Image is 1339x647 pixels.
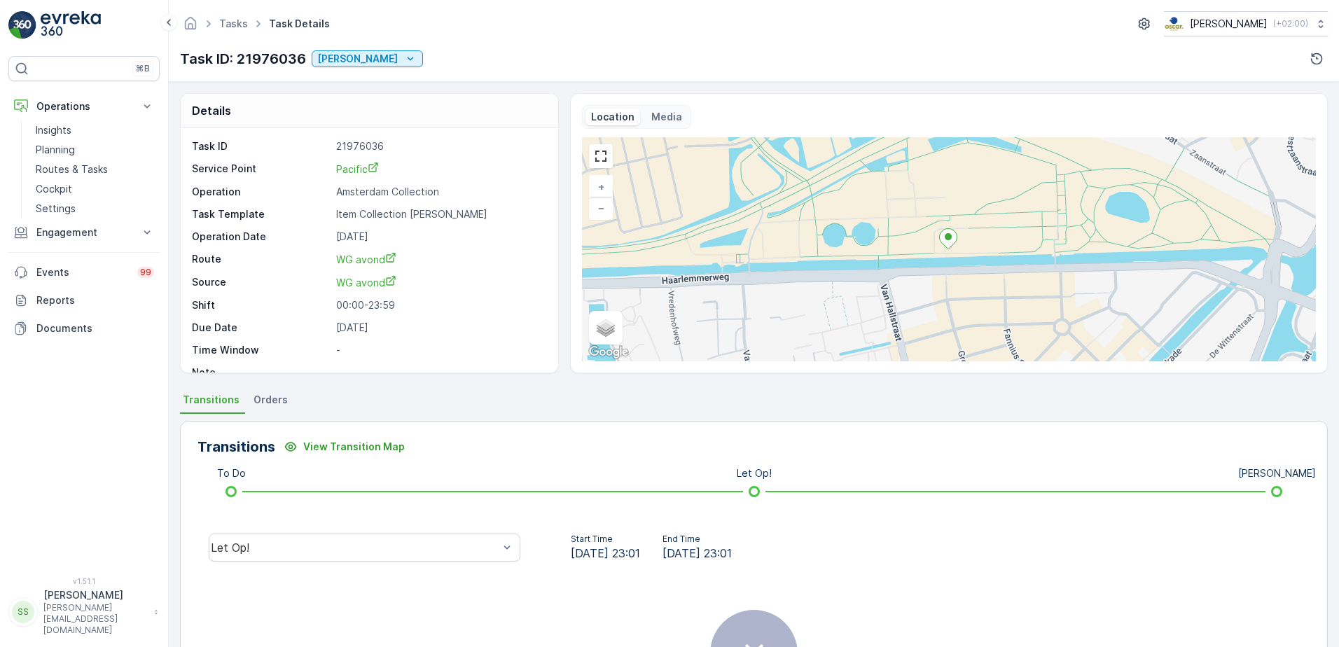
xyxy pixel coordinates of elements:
span: v 1.51.1 [8,577,160,585]
p: Amsterdam Collection [336,185,543,199]
p: [PERSON_NAME] [1190,17,1268,31]
button: [PERSON_NAME](+02:00) [1164,11,1328,36]
p: Operation [192,185,331,199]
a: Reports [8,286,160,314]
p: Planning [36,143,75,157]
p: 21976036 [336,139,543,153]
p: Routes & Tasks [36,162,108,176]
p: Details [192,102,231,119]
span: Orders [254,393,288,407]
a: Events99 [8,258,160,286]
p: ⌘B [136,63,150,74]
p: Operation Date [192,230,331,244]
p: [DATE] [336,230,543,244]
p: Settings [36,202,76,216]
a: Planning [30,140,160,160]
span: WG avond [336,277,396,288]
a: View Fullscreen [590,146,611,167]
span: [DATE] 23:01 [571,545,640,562]
button: Engagement [8,218,160,246]
span: Task Details [266,17,333,31]
p: Item Collection [PERSON_NAME] [336,207,543,221]
a: Documents [8,314,160,342]
a: Open this area in Google Maps (opens a new window) [585,343,632,361]
a: WG avond [336,252,543,267]
div: SS [12,601,34,623]
p: [PERSON_NAME] [1238,466,1316,480]
p: Media [651,110,682,124]
img: logo_light-DOdMpM7g.png [41,11,101,39]
div: Let Op! [211,541,499,554]
a: Settings [30,199,160,218]
img: logo [8,11,36,39]
p: Service Point [192,162,331,176]
p: Task ID: 21976036 [180,48,306,69]
img: basis-logo_rgb2x.png [1164,16,1184,32]
p: View Transition Map [303,440,405,454]
p: [PERSON_NAME] [317,52,398,66]
a: Insights [30,120,160,140]
span: Transitions [183,393,240,407]
a: Routes & Tasks [30,160,160,179]
p: End Time [662,534,732,545]
span: [DATE] 23:01 [662,545,732,562]
button: Operations [8,92,160,120]
p: - [336,366,543,380]
p: Let Op! [737,466,772,480]
span: + [598,181,604,193]
p: 99 [140,267,151,278]
p: To Do [217,466,246,480]
p: [DATE] [336,321,543,335]
img: Google [585,343,632,361]
a: Tasks [219,18,248,29]
p: Time Window [192,343,331,357]
p: Events [36,265,129,279]
button: Geen Afval [312,50,423,67]
p: Task ID [192,139,331,153]
p: Documents [36,321,154,335]
span: − [598,202,605,214]
p: - [336,343,543,357]
p: 00:00-23:59 [336,298,543,312]
span: Pacific [336,163,379,175]
a: Zoom Out [590,197,611,218]
p: Task Template [192,207,331,221]
p: Due Date [192,321,331,335]
p: Location [591,110,634,124]
p: Operations [36,99,132,113]
span: WG avond [336,253,396,265]
p: Insights [36,123,71,137]
p: Cockpit [36,182,72,196]
a: Zoom In [590,176,611,197]
a: Pacific [336,162,543,176]
p: Source [192,275,331,290]
p: Start Time [571,534,640,545]
p: Engagement [36,225,132,239]
button: SS[PERSON_NAME][PERSON_NAME][EMAIL_ADDRESS][DOMAIN_NAME] [8,588,160,636]
a: Cockpit [30,179,160,199]
a: Homepage [183,21,198,33]
p: ( +02:00 ) [1273,18,1308,29]
p: Note [192,366,331,380]
button: View Transition Map [275,436,413,458]
a: Layers [590,312,621,343]
p: Shift [192,298,331,312]
p: [PERSON_NAME][EMAIL_ADDRESS][DOMAIN_NAME] [43,602,147,636]
a: WG avond [336,275,543,290]
p: Transitions [197,436,275,457]
p: Route [192,252,331,267]
p: Reports [36,293,154,307]
p: [PERSON_NAME] [43,588,147,602]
